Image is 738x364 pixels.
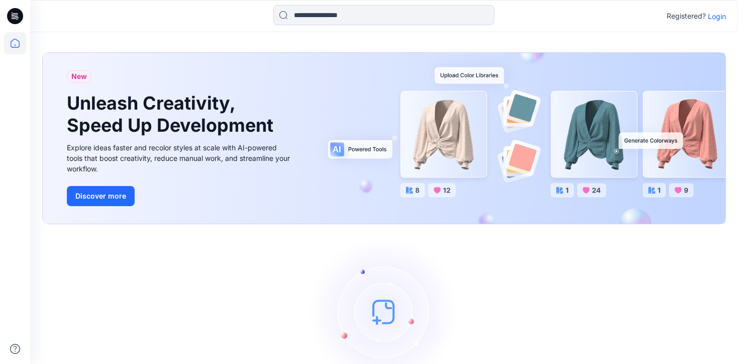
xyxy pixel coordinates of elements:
a: Discover more [67,186,293,206]
p: Registered? [667,10,706,22]
div: Explore ideas faster and recolor styles at scale with AI-powered tools that boost creativity, red... [67,142,293,174]
p: Login [708,11,726,22]
h1: Unleash Creativity, Speed Up Development [67,93,278,136]
button: Discover more [67,186,135,206]
span: New [71,70,87,82]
